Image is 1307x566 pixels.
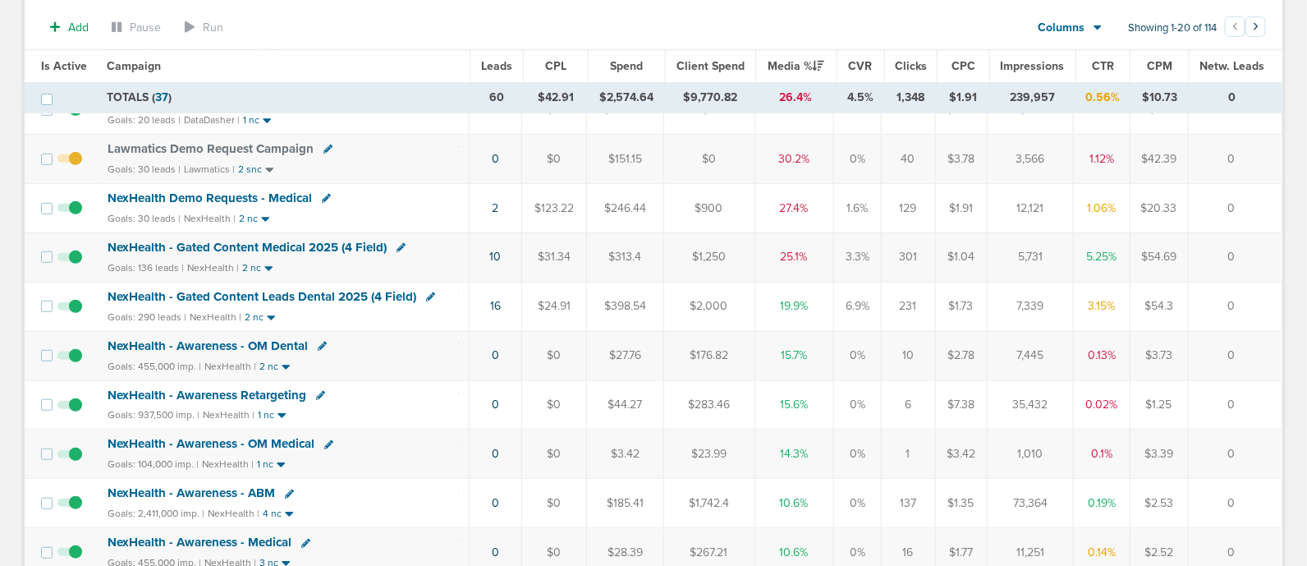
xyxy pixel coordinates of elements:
span: NexHealth - Awareness - ABM [108,485,275,500]
td: 35,432 [987,380,1073,430]
td: $176.82 [664,331,755,380]
td: $1,742.4 [664,479,755,528]
span: Leads [481,59,512,73]
td: 3,566 [987,135,1073,184]
small: NexHealth | [204,361,256,372]
td: 3.15% [1074,282,1130,331]
a: 0 [492,152,499,166]
td: $398.54 [586,282,663,331]
td: 1.6% [833,183,881,232]
td: 0% [833,479,881,528]
td: $3.39 [1130,430,1188,479]
small: Goals: 290 leads | [108,311,186,324]
span: Columns [1039,20,1085,36]
span: CTR [1092,59,1114,73]
td: $1.91 [935,183,987,232]
small: NexHealth | [187,262,239,274]
td: 14.3% [754,430,833,479]
td: $3.78 [935,135,987,184]
span: Showing 1-20 of 114 [1128,21,1217,35]
td: 25.1% [754,232,833,282]
span: Netw. Leads [1200,59,1265,73]
small: 2 nc [239,213,258,225]
td: 0% [833,331,881,380]
small: DataDasher | [184,114,240,126]
td: 5,731 [987,232,1073,282]
td: $54.69 [1130,232,1188,282]
td: $1.04 [935,232,987,282]
span: NexHealth - Gated Content Medical 2025 (4 Field) [108,240,387,255]
td: 1.06% [1074,183,1130,232]
small: Goals: 136 leads | [108,262,184,274]
span: CPL [545,59,566,73]
td: $246.44 [586,183,663,232]
td: 129 [882,183,935,232]
td: 0 [1188,430,1282,479]
span: NexHealth Demo Requests - Medical [108,191,312,205]
span: Media % [768,59,824,73]
td: TOTALS ( ) [97,83,470,113]
td: $3.42 [935,430,987,479]
span: CPM [1147,59,1172,73]
td: 1 [882,430,935,479]
td: $1.25 [1130,380,1188,430]
td: 0 [1188,183,1282,232]
span: Add [68,21,89,35]
td: $0 [522,430,587,479]
small: Goals: 30 leads | [108,163,181,176]
td: 15.7% [754,331,833,380]
td: 137 [882,479,935,528]
td: $54.3 [1130,282,1188,331]
td: $1.73 [935,282,987,331]
td: 0 [1188,380,1282,430]
small: Goals: 937,500 imp. | [108,409,199,421]
td: 0 [1188,232,1282,282]
td: $313.4 [586,232,663,282]
td: 6 [882,380,935,430]
td: 231 [882,282,935,331]
small: 2 nc [259,361,278,373]
span: Client Spend [676,59,745,73]
td: 26.4% [755,83,837,113]
td: 15.6% [754,380,833,430]
small: NexHealth | [203,409,255,421]
small: 1 nc [243,114,259,127]
a: 0 [492,348,499,362]
td: 1,348 [884,83,938,113]
small: Goals: 30 leads | [108,213,181,225]
small: NexHealth | [184,213,236,224]
td: $0 [522,380,587,430]
a: 0 [492,545,499,559]
small: NexHealth | [202,458,254,470]
td: 60 [470,83,523,113]
td: $3.73 [1130,331,1188,380]
span: Lawmatics Demo Request Campaign [108,141,314,156]
td: $0 [522,135,587,184]
td: $0 [522,479,587,528]
td: 0% [833,380,881,430]
td: $0 [664,135,755,184]
span: 37 [155,90,168,104]
td: $24.91 [522,282,587,331]
td: $1.35 [935,479,987,528]
small: Goals: 104,000 imp. | [108,458,199,471]
td: 1,010 [987,430,1073,479]
small: 1 nc [258,409,274,421]
small: 4 nc [263,508,282,520]
td: 0 [1188,282,1282,331]
td: $0 [522,331,587,380]
td: 0 [1189,83,1282,113]
td: $151.15 [586,135,663,184]
small: NexHealth | [208,508,259,519]
td: $23.99 [664,430,755,479]
td: $42.39 [1130,135,1188,184]
td: $1.91 [938,83,990,113]
small: 2 snc [238,163,262,176]
small: 2 nc [245,311,264,324]
td: $123.22 [522,183,587,232]
a: 2 [492,201,498,215]
td: 10.6% [754,479,833,528]
td: $10.73 [1130,83,1189,113]
ul: Pagination [1225,19,1266,39]
td: $3.42 [586,430,663,479]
